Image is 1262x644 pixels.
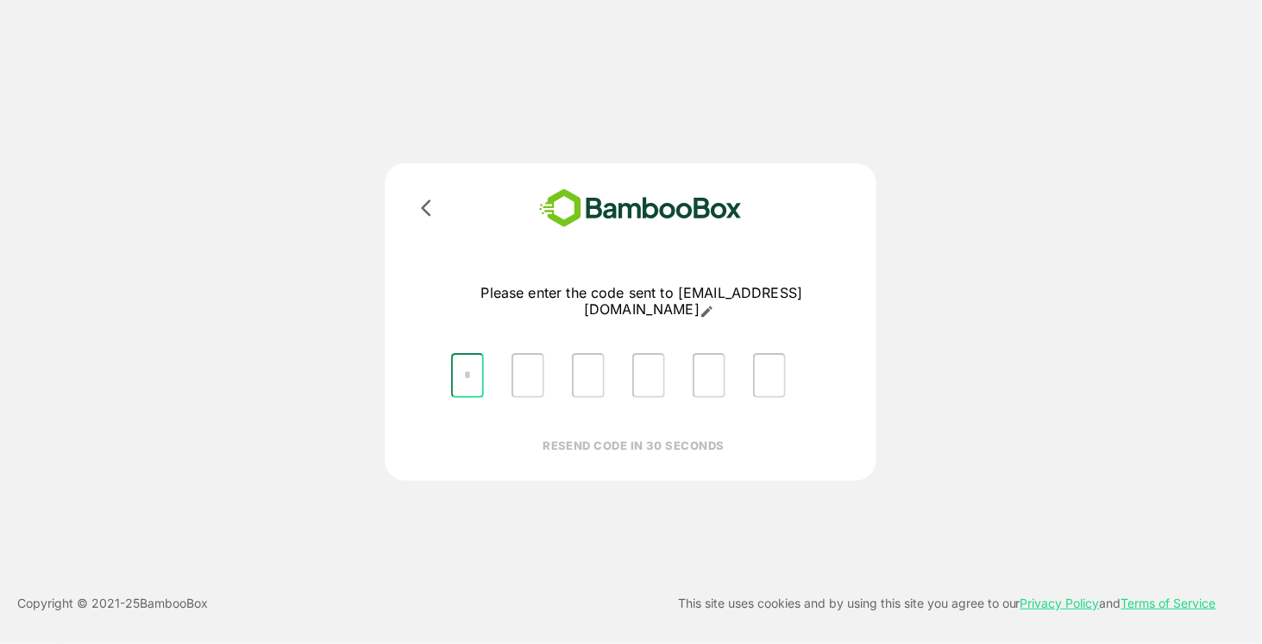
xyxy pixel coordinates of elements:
[512,353,544,398] input: Please enter OTP character 2
[514,184,767,233] img: bamboobox
[572,353,605,398] input: Please enter OTP character 3
[437,285,845,319] p: Please enter the code sent to [EMAIL_ADDRESS][DOMAIN_NAME]
[753,353,786,398] input: Please enter OTP character 6
[451,353,484,398] input: Please enter OTP character 1
[693,353,725,398] input: Please enter OTP character 5
[632,353,665,398] input: Please enter OTP character 4
[17,593,208,614] p: Copyright © 2021- 25 BambooBox
[678,593,1216,614] p: This site uses cookies and by using this site you agree to our and
[1121,596,1216,610] a: Terms of Service
[1020,596,1100,610] a: Privacy Policy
